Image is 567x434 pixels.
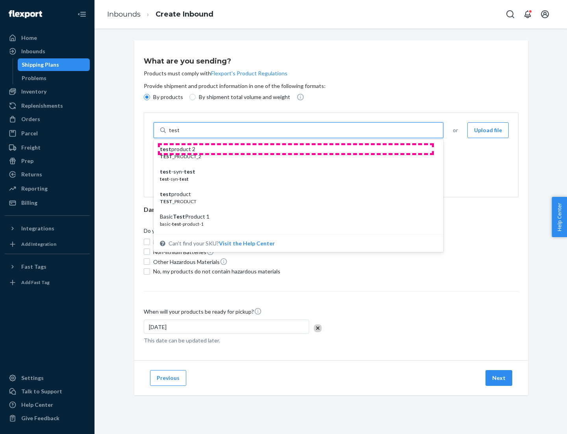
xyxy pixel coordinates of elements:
div: Add Integration [21,241,56,247]
a: Parcel [5,127,90,140]
a: Returns [5,168,90,181]
input: Non-lithium Batteries [144,249,150,255]
a: Talk to Support [5,385,90,398]
p: Products must comply with [144,69,287,77]
a: Prep [5,155,90,167]
div: Dangerous Goods [144,205,519,214]
a: Problems [18,72,90,84]
div: Integrations [21,224,54,232]
a: Freight [5,141,90,154]
p: By products [153,93,183,101]
a: Billing [5,196,90,209]
span: No, my products do not contain hazardous materials [153,268,280,275]
em: test [160,146,171,152]
div: [DATE] [144,320,309,334]
button: testproduct 2TEST_PRODUCT_2test-syn-testtest-syn-testtestproductTEST_PRODUCTBasicTestProduct 1bas... [219,239,275,247]
img: Flexport logo [9,10,42,18]
input: By products [144,94,150,100]
a: Replenishments [5,99,90,112]
div: Freight [21,144,41,152]
div: -syn- [160,168,431,176]
div: Returns [21,170,42,178]
button: Open Search Box [502,6,518,22]
a: Orders [5,113,90,125]
div: Reporting [21,185,48,193]
a: Create Inbound [156,10,213,19]
div: Prep [21,157,33,165]
em: test [160,191,171,197]
div: Add Fast Tag [21,279,50,286]
div: _PRODUCT_2 [160,153,431,160]
div: product [160,190,431,198]
button: Open account menu [537,6,553,22]
div: Inventory [21,88,46,95]
div: Basic Product 1 [160,213,431,221]
div: Talk to Support [21,387,62,395]
h3: What are you sending? [144,56,231,66]
p: Provide shipment and product information in one of the following formats: [144,82,519,90]
em: test [180,176,189,182]
input: No, my products do not contain hazardous materials [144,268,150,275]
span: Lithium Batteries [153,238,280,246]
button: Flexport's Product Regulations [211,69,287,77]
a: Shipping Plans [18,58,90,71]
button: Fast Tags [5,260,90,273]
a: Settings [5,372,90,384]
a: Add Fast Tag [5,276,90,289]
button: Give Feedback [5,412,90,425]
a: Inbounds [5,45,90,58]
em: test [172,221,181,227]
button: Upload file [467,122,509,138]
span: Other Hazardous Materials [153,258,280,266]
button: Help Center [552,197,567,237]
div: Parcel [21,129,38,137]
button: Next [485,370,512,386]
div: Replenishments [21,102,63,110]
a: Add Integration [5,238,90,251]
button: Integrations [5,222,90,235]
span: Non-lithium Batteries [153,248,280,256]
em: TEST [160,153,172,159]
div: Orders [21,115,40,123]
span: or [453,126,458,134]
span: When will your products be ready for pickup? [144,307,262,319]
p: This date can be updated later. [144,337,326,344]
ol: breadcrumbs [101,3,220,26]
div: Problems [22,74,46,82]
div: product 2 [160,145,431,153]
em: test [160,176,169,182]
div: Help Center [21,401,53,409]
div: Inbounds [21,47,45,55]
p: By shipment total volume and weight [199,93,290,101]
div: Settings [21,374,44,382]
div: Shipping Plans [22,61,59,69]
button: Open notifications [520,6,535,22]
em: test [184,168,195,175]
button: Close Navigation [74,6,90,22]
em: Test [173,213,185,220]
div: Give Feedback [21,414,59,422]
button: Previous [150,370,186,386]
div: Home [21,34,37,42]
div: basic- -product-1 [160,221,431,227]
div: Billing [21,199,37,207]
span: Can't find your SKU? [169,239,275,247]
a: Inbounds [107,10,141,19]
div: Fast Tags [21,263,46,271]
a: Reporting [5,182,90,195]
span: Do your products contain any of the following? [144,227,258,238]
a: Home [5,32,90,44]
input: Lithium Batteries [144,239,150,245]
a: Inventory [5,85,90,98]
input: testproduct 2TEST_PRODUCT_2test-syn-testtest-syn-testtestproductTEST_PRODUCTBasicTestProduct 1bas... [169,126,179,134]
div: _PRODUCT [160,198,431,205]
input: Other Hazardous Materials [144,258,150,265]
em: TEST [160,198,172,204]
div: -syn- [160,176,431,182]
a: Help Center [5,398,90,411]
input: By shipment total volume and weight [189,94,196,100]
em: test [160,168,171,175]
